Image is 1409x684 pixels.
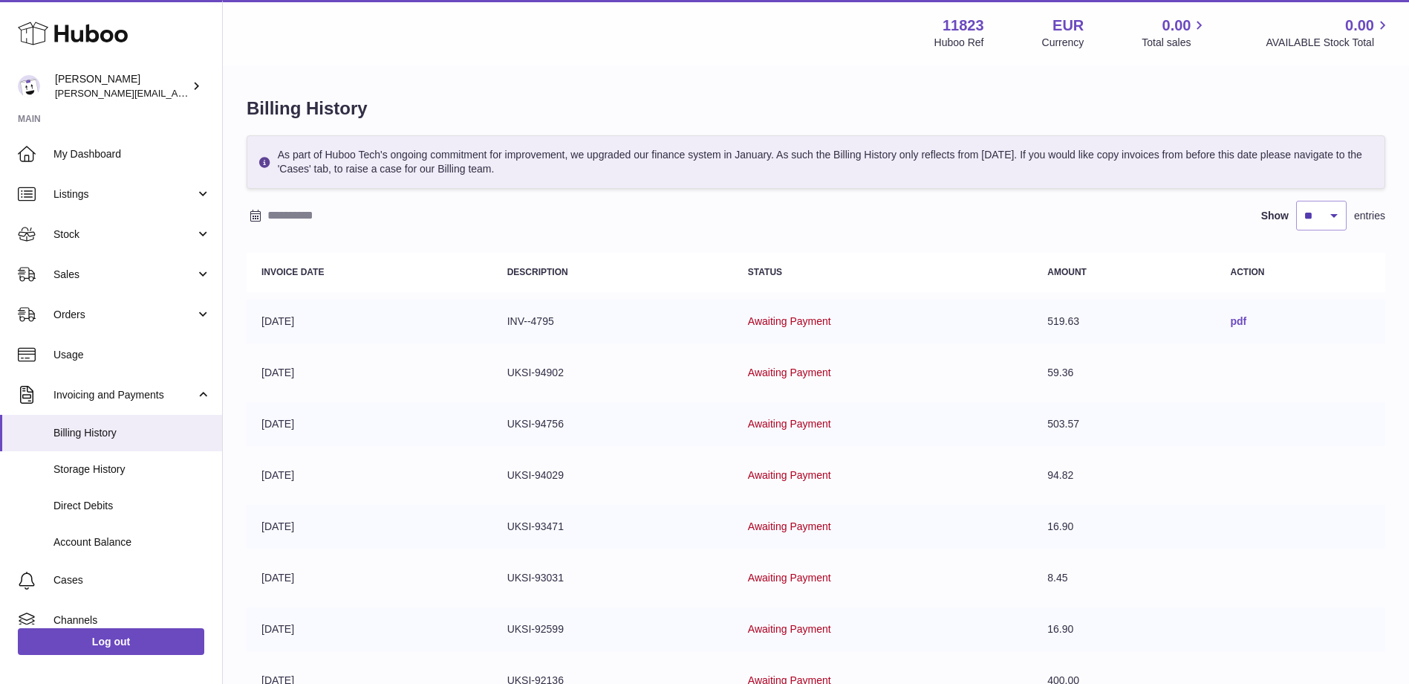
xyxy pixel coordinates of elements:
[1042,36,1084,50] div: Currency
[53,499,211,513] span: Direct Debits
[247,351,492,395] td: [DATE]
[1032,505,1215,549] td: 16.90
[247,97,1385,120] h1: Billing History
[55,87,298,99] span: [PERSON_NAME][EMAIL_ADDRESS][DOMAIN_NAME]
[18,628,204,655] a: Log out
[1266,36,1391,50] span: AVAILABLE Stock Total
[1032,300,1215,343] td: 519.63
[748,418,831,430] span: Awaiting Payment
[1230,315,1246,327] a: pdf
[247,402,492,446] td: [DATE]
[247,607,492,651] td: [DATE]
[748,623,831,635] span: Awaiting Payment
[53,573,211,587] span: Cases
[53,147,211,161] span: My Dashboard
[261,267,324,277] strong: Invoice Date
[53,613,211,627] span: Channels
[1261,209,1289,223] label: Show
[247,556,492,600] td: [DATE]
[247,300,492,343] td: [DATE]
[492,402,733,446] td: UKSI-94756
[53,535,211,549] span: Account Balance
[492,351,733,395] td: UKSI-94902
[492,556,733,600] td: UKSI-93031
[18,75,40,97] img: gianni.rofi@frieslandcampina.com
[247,135,1385,189] div: As part of Huboo Tech's ongoing commitment for improvement, we upgraded our finance system in Jan...
[53,348,211,362] span: Usage
[748,520,831,532] span: Awaiting Payment
[934,36,984,50] div: Huboo Ref
[55,72,189,100] div: [PERSON_NAME]
[492,300,733,343] td: INV--4795
[1032,351,1215,395] td: 59.36
[1032,556,1215,600] td: 8.45
[53,308,195,322] span: Orders
[1230,267,1264,277] strong: Action
[247,454,492,497] td: [DATE]
[53,187,195,201] span: Listings
[53,462,211,477] span: Storage History
[492,505,733,549] td: UKSI-93471
[748,572,831,584] span: Awaiting Payment
[1032,607,1215,651] td: 16.90
[1162,16,1191,36] span: 0.00
[1142,16,1208,50] a: 0.00 Total sales
[247,505,492,549] td: [DATE]
[943,16,984,36] strong: 11823
[492,607,733,651] td: UKSI-92599
[1266,16,1391,50] a: 0.00 AVAILABLE Stock Total
[748,267,782,277] strong: Status
[1142,36,1208,50] span: Total sales
[53,268,195,282] span: Sales
[1047,267,1087,277] strong: Amount
[1032,402,1215,446] td: 503.57
[53,388,195,402] span: Invoicing and Payments
[1052,16,1084,36] strong: EUR
[507,267,568,277] strong: Description
[53,228,195,242] span: Stock
[748,469,831,481] span: Awaiting Payment
[492,454,733,497] td: UKSI-94029
[1345,16,1374,36] span: 0.00
[1032,454,1215,497] td: 94.82
[748,367,831,378] span: Awaiting Payment
[748,315,831,327] span: Awaiting Payment
[1354,209,1385,223] span: entries
[53,426,211,440] span: Billing History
